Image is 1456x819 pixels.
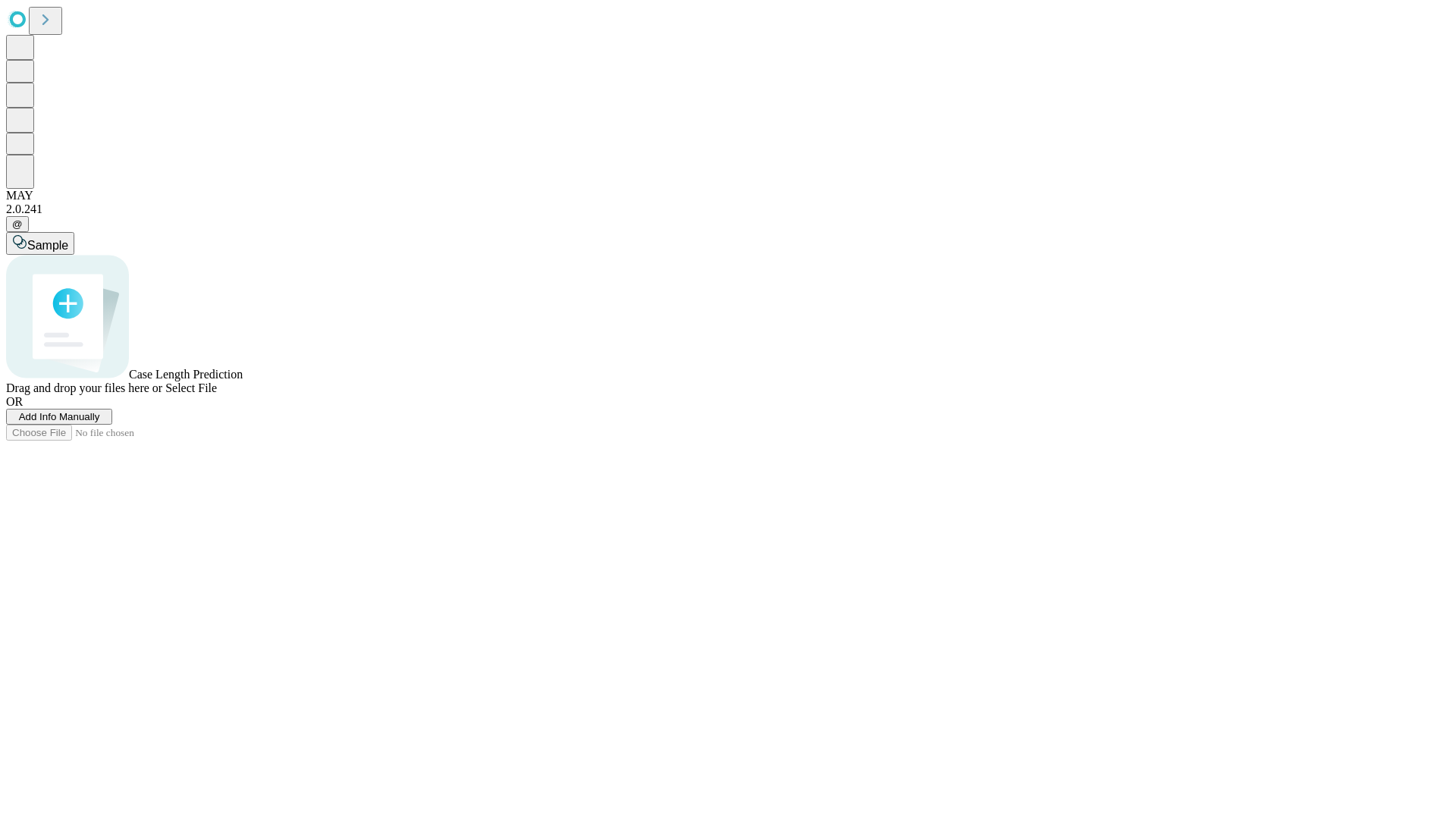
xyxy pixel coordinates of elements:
button: Add Info Manually [6,409,112,425]
span: Drag and drop your files here or [6,381,162,394]
button: Sample [6,232,74,255]
span: OR [6,395,23,408]
div: MAY [6,189,1450,202]
span: @ [12,218,23,230]
div: 2.0.241 [6,202,1450,216]
span: Case Length Prediction [129,368,243,381]
span: Sample [27,239,68,252]
span: Add Info Manually [19,411,100,422]
span: Select File [165,381,217,394]
button: @ [6,216,29,232]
